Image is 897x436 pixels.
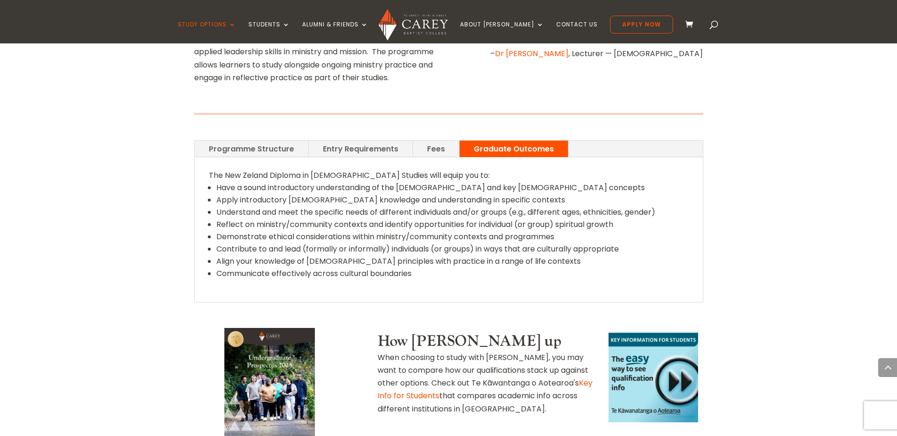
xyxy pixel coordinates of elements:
a: Graduate Outcomes [460,141,568,157]
a: Image [609,333,698,422]
a: Entry Requirements [309,141,412,157]
span: Reflect on ministry/community contexts and identify opportunities for individual (or group) spiri... [216,219,613,230]
a: Alumni & Friends [302,21,368,43]
a: About [PERSON_NAME] [460,21,544,43]
a: Students [248,21,290,43]
div: When choosing to study with [PERSON_NAME], you may want to compare how our qualifications stack u... [378,333,599,415]
p: The New Zeland Diploma in [DEMOGRAPHIC_DATA] Studies will equip you to: [209,169,689,182]
a: Apply Now [610,16,673,34]
a: Contact Us [556,21,598,43]
h3: How [PERSON_NAME] up [378,333,599,351]
span: Demonstrate ethical considerations within ministry/community contexts and programmes [216,231,554,242]
a: Programme Structure [195,141,308,157]
span: Communicate effectively across cultural boundaries [216,268,411,279]
a: Study Options [178,21,236,43]
span: Align your knowledge of [DEMOGRAPHIC_DATA] principles with practice in a range of life contexts [216,256,581,267]
span: Apply introductory [DEMOGRAPHIC_DATA] knowledge and understanding in specific contexts [216,194,565,205]
span: Have a sound introductory understanding of the [DEMOGRAPHIC_DATA] and key [DEMOGRAPHIC_DATA] conc... [216,182,645,193]
a: Fees [413,141,459,157]
span: Contribute to and lead (formally or informally) individuals (or groups) in ways that are cultural... [216,243,619,254]
span: Understand and meet the specific needs of different individuals and/or groups (e.g., different ag... [216,207,655,218]
img: Carey Baptist College [379,9,448,41]
a: Dr [PERSON_NAME] [495,48,568,59]
p: – , Lecturer — [DEMOGRAPHIC_DATA] [462,47,703,60]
